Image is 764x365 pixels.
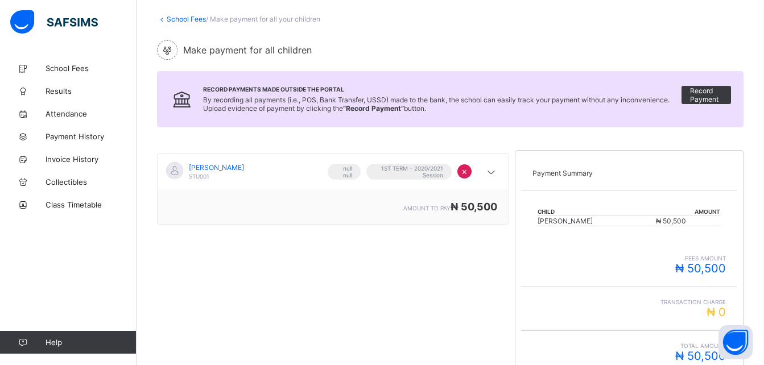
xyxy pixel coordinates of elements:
[655,208,721,216] th: Amount
[532,169,726,177] p: Payment Summary
[461,165,468,177] span: ×
[46,132,137,141] span: Payment History
[10,10,98,34] img: safsims
[189,173,209,180] span: Stu001
[537,208,655,216] th: Child
[375,165,443,179] span: 1ST TERM - 2020/2021 Session
[675,349,726,363] span: ₦ 50,500
[451,201,497,213] span: ₦ 50,500
[167,15,206,23] a: School Fees
[690,86,722,103] span: Record Payment
[46,177,137,186] span: Collectibles
[203,96,670,113] span: By recording all payments (i.e., POS, Bank Transfer, USSD) made to the bank, the school can easil...
[485,167,498,178] i: arrow
[206,15,320,23] span: / Make payment for all your children
[336,165,352,179] span: null null
[532,342,726,349] span: Total Amount
[46,109,137,118] span: Attendance
[343,104,404,113] b: “Record Payment”
[157,153,509,225] div: [object Object]
[656,217,686,225] span: ₦ 50,500
[189,163,244,172] span: [PERSON_NAME]
[675,262,726,275] span: ₦ 50,500
[46,64,137,73] span: School Fees
[46,86,137,96] span: Results
[403,205,451,211] span: amount to pay
[537,216,655,226] td: [PERSON_NAME]
[532,298,726,305] span: Transaction charge
[46,155,137,164] span: Invoice History
[183,44,312,56] span: Make payment for all children
[46,338,136,347] span: Help
[46,200,137,209] span: Class Timetable
[718,325,753,359] button: Open asap
[532,255,726,262] span: fees amount
[707,305,726,319] span: ₦ 0
[203,86,682,93] span: Record Payments Made Outside the Portal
